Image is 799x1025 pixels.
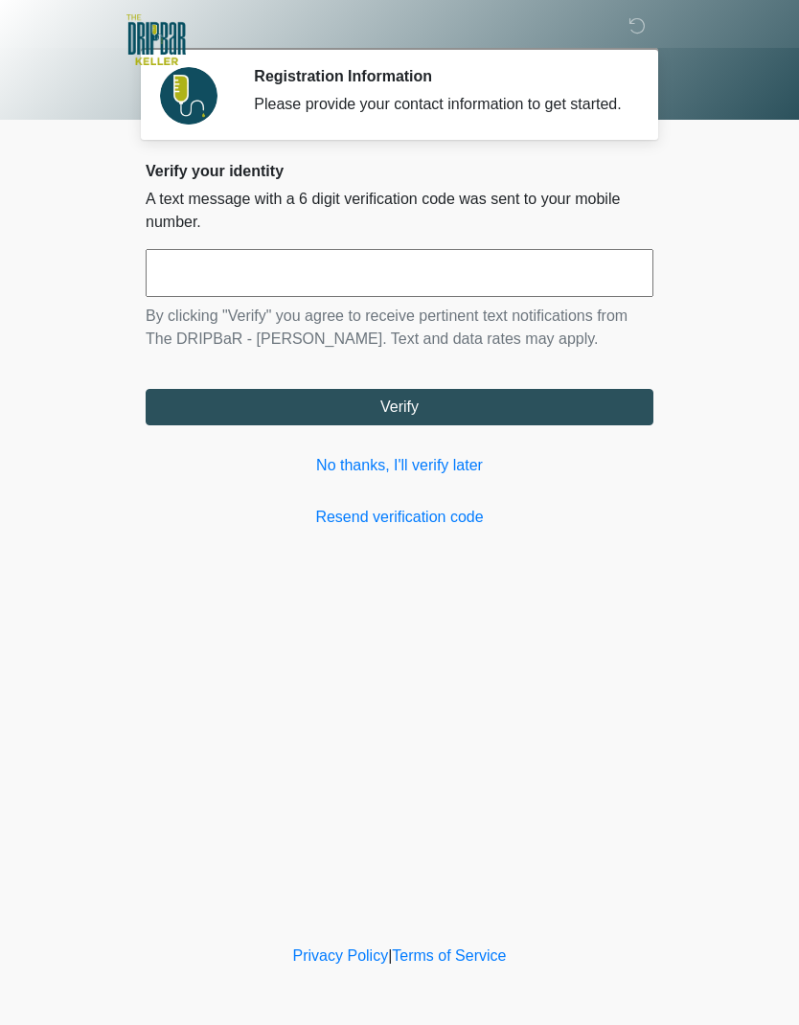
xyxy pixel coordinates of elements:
button: Verify [146,389,653,425]
h2: Verify your identity [146,162,653,180]
a: | [388,947,392,964]
a: Terms of Service [392,947,506,964]
p: By clicking "Verify" you agree to receive pertinent text notifications from The DRIPBaR - [PERSON... [146,305,653,351]
a: Resend verification code [146,506,653,529]
p: A text message with a 6 digit verification code was sent to your mobile number. [146,188,653,234]
img: The DRIPBaR - Keller Logo [126,14,186,65]
img: Agent Avatar [160,67,217,125]
a: Privacy Policy [293,947,389,964]
a: No thanks, I'll verify later [146,454,653,477]
div: Please provide your contact information to get started. [254,93,625,116]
